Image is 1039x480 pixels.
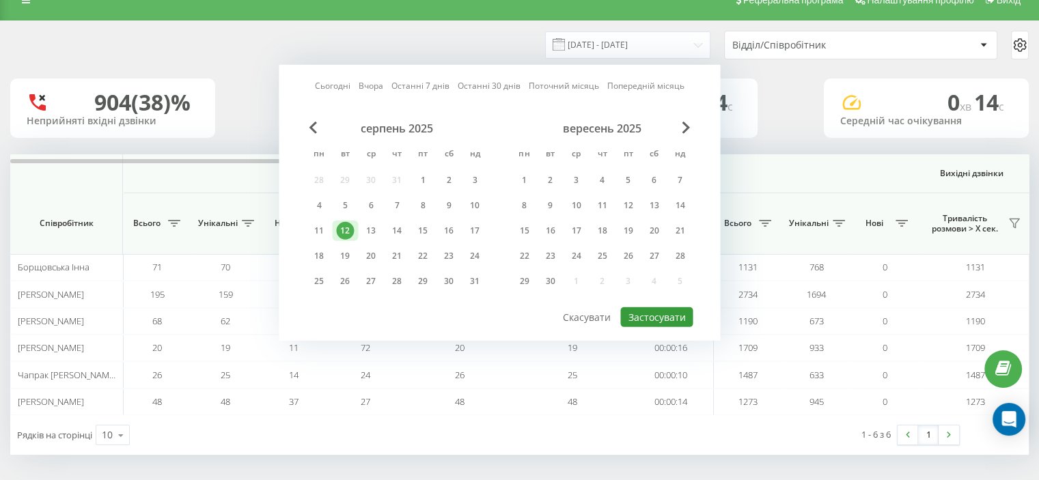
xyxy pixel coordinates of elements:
span: 1709 [966,341,985,354]
span: 0 [883,395,887,408]
span: c [728,99,733,114]
div: 18 [310,247,328,265]
span: 633 [809,369,824,381]
div: пн 25 серп 2025 р. [306,271,332,292]
div: 23 [541,247,559,265]
div: 17 [567,222,585,240]
div: вт 30 вер 2025 р. [537,271,563,292]
span: Чапрак [PERSON_NAME] [18,369,117,381]
span: 19 [221,341,230,354]
span: 72 [361,341,370,354]
a: 1 [918,425,939,444]
span: 26 [152,369,162,381]
span: Previous Month [309,122,317,134]
div: 26 [619,247,637,265]
div: пт 5 вер 2025 р. [615,170,641,190]
div: ср 6 серп 2025 р. [358,195,384,216]
span: 1487 [966,369,985,381]
div: 20 [362,247,380,265]
span: 1487 [738,369,758,381]
abbr: вівторок [540,145,560,165]
div: 29 [414,272,432,290]
div: нд 17 серп 2025 р. [462,221,488,241]
div: нд 31 серп 2025 р. [462,271,488,292]
a: Попередній місяць [607,79,684,92]
div: 23 [440,247,458,265]
div: сб 9 серп 2025 р. [436,195,462,216]
div: сб 2 серп 2025 р. [436,170,462,190]
td: 00:00:14 [628,389,714,415]
abbr: п’ятниця [413,145,433,165]
div: 21 [388,247,406,265]
span: Рядків на сторінці [17,429,92,441]
div: ср 13 серп 2025 р. [358,221,384,241]
div: чт 14 серп 2025 р. [384,221,410,241]
div: сб 13 вер 2025 р. [641,195,667,216]
div: чт 25 вер 2025 р. [589,246,615,266]
div: вт 2 вер 2025 р. [537,170,563,190]
div: 27 [645,247,663,265]
div: Неприйняті вхідні дзвінки [27,115,199,127]
div: чт 7 серп 2025 р. [384,195,410,216]
span: 25 [221,369,230,381]
div: 28 [388,272,406,290]
div: пн 18 серп 2025 р. [306,246,332,266]
span: 70 [221,261,230,273]
div: нд 28 вер 2025 р. [667,246,693,266]
abbr: неділя [669,145,690,165]
div: ср 27 серп 2025 р. [358,271,384,292]
div: 24 [466,247,484,265]
div: 8 [515,197,533,214]
span: 25 [568,369,577,381]
div: 31 [466,272,484,290]
span: хв [960,99,974,114]
div: 19 [619,222,637,240]
div: 9 [440,197,458,214]
span: 1131 [738,261,758,273]
div: ср 20 серп 2025 р. [358,246,384,266]
div: вт 5 серп 2025 р. [332,195,358,216]
div: 5 [619,171,637,189]
div: пт 22 серп 2025 р. [410,246,436,266]
div: 17 [466,222,484,240]
div: нд 10 серп 2025 р. [462,195,488,216]
div: 18 [593,222,611,240]
div: сб 30 серп 2025 р. [436,271,462,292]
span: 0 [883,261,887,273]
div: 13 [645,197,663,214]
span: Співробітник [22,218,111,229]
div: 19 [336,247,354,265]
abbr: вівторок [335,145,355,165]
div: 15 [515,222,533,240]
div: 20 [645,222,663,240]
abbr: середа [566,145,586,165]
div: 5 [336,197,354,214]
div: 15 [414,222,432,240]
span: Нові [857,218,891,229]
span: 37 [289,395,299,408]
abbr: понеділок [309,145,329,165]
abbr: четвер [387,145,407,165]
td: 00:00:16 [628,335,714,361]
div: 27 [362,272,380,290]
div: нд 7 вер 2025 р. [667,170,693,190]
abbr: п’ятниця [618,145,638,165]
abbr: субота [643,145,664,165]
div: 30 [541,272,559,290]
div: пт 8 серп 2025 р. [410,195,436,216]
span: 673 [809,315,824,327]
span: Всього [130,218,164,229]
div: Відділ/Співробітник [732,40,896,51]
div: нд 14 вер 2025 р. [667,195,693,216]
div: 6 [645,171,663,189]
div: пт 29 серп 2025 р. [410,271,436,292]
span: 27 [361,395,370,408]
span: [PERSON_NAME] [18,288,84,300]
div: 6 [362,197,380,214]
div: чт 11 вер 2025 р. [589,195,615,216]
span: Всього [721,218,755,229]
div: пт 1 серп 2025 р. [410,170,436,190]
span: 0 [883,315,887,327]
span: 0 [883,288,887,300]
span: 0 [883,369,887,381]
